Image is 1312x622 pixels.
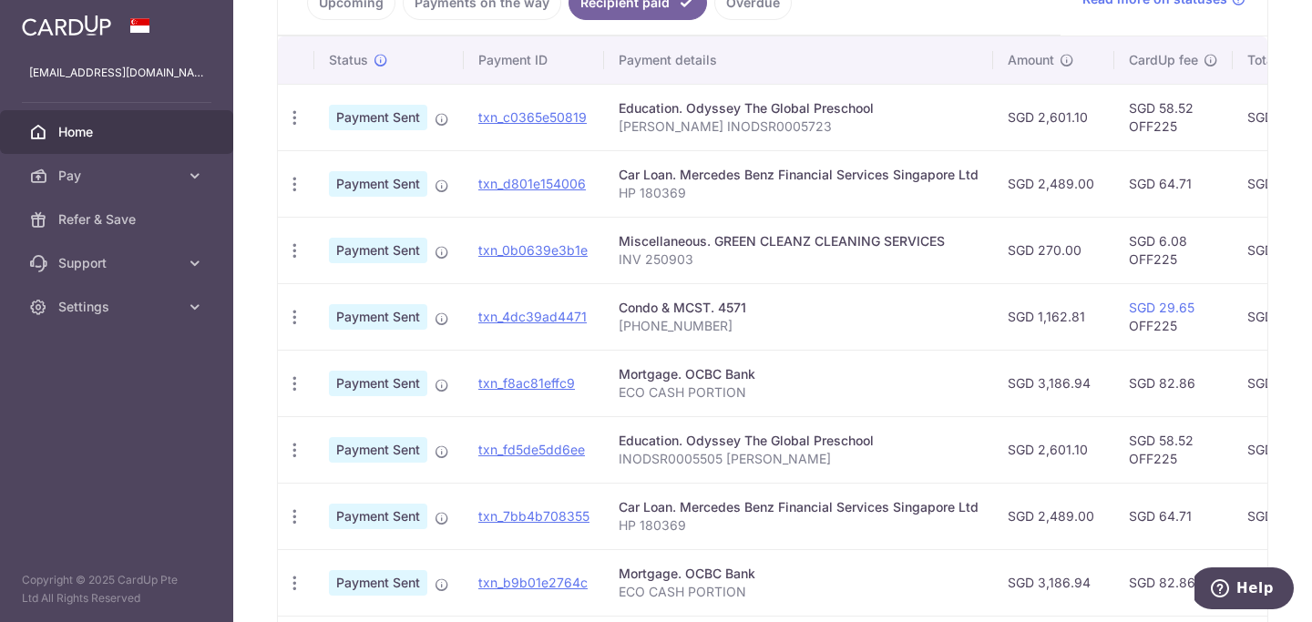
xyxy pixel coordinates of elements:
p: HP 180369 [619,184,979,202]
td: SGD 58.52 OFF225 [1114,84,1233,150]
span: Payment Sent [329,570,427,596]
p: ECO CASH PORTION [619,583,979,601]
span: Support [58,254,179,272]
div: Car Loan. Mercedes Benz Financial Services Singapore Ltd [619,166,979,184]
div: Condo & MCST. 4571 [619,299,979,317]
a: txn_b9b01e2764c [478,575,588,590]
p: INV 250903 [619,250,979,269]
p: [PERSON_NAME] INODSR0005723 [619,117,979,136]
p: ECO CASH PORTION [619,383,979,402]
a: txn_f8ac81effc9 [478,375,575,391]
a: txn_7bb4b708355 [478,508,589,524]
span: Payment Sent [329,504,427,529]
span: Payment Sent [329,105,427,130]
span: Payment Sent [329,171,427,197]
td: SGD 1,162.81 [993,283,1114,350]
span: Amount [1008,51,1054,69]
span: Payment Sent [329,238,427,263]
span: Total amt. [1247,51,1307,69]
div: Mortgage. OCBC Bank [619,365,979,383]
div: Mortgage. OCBC Bank [619,565,979,583]
div: Education. Odyssey The Global Preschool [619,99,979,117]
td: SGD 2,489.00 [993,150,1114,217]
span: Payment Sent [329,437,427,463]
td: SGD 64.71 [1114,150,1233,217]
div: Miscellaneous. GREEN CLEANZ CLEANING SERVICES [619,232,979,250]
span: Home [58,123,179,141]
td: SGD 2,601.10 [993,84,1114,150]
span: Settings [58,298,179,316]
span: Payment Sent [329,304,427,330]
th: Payment ID [464,36,604,84]
p: HP 180369 [619,516,979,535]
iframe: Opens a widget where you can find more information [1194,567,1294,613]
td: SGD 82.86 [1114,549,1233,616]
p: [EMAIL_ADDRESS][DOMAIN_NAME] [29,64,204,82]
p: [PHONE_NUMBER] [619,317,979,335]
td: SGD 6.08 OFF225 [1114,217,1233,283]
td: SGD 3,186.94 [993,350,1114,416]
span: CardUp fee [1129,51,1198,69]
a: txn_0b0639e3b1e [478,242,588,258]
td: SGD 3,186.94 [993,549,1114,616]
span: Refer & Save [58,210,179,229]
span: Pay [58,167,179,185]
a: txn_d801e154006 [478,176,586,191]
span: Payment Sent [329,371,427,396]
a: txn_c0365e50819 [478,109,587,125]
a: txn_fd5de5dd6ee [478,442,585,457]
td: SGD 82.86 [1114,350,1233,416]
span: Status [329,51,368,69]
th: Payment details [604,36,993,84]
a: txn_4dc39ad4471 [478,309,587,324]
div: Education. Odyssey The Global Preschool [619,432,979,450]
td: SGD 64.71 [1114,483,1233,549]
p: INODSR0005505 [PERSON_NAME] [619,450,979,468]
div: Car Loan. Mercedes Benz Financial Services Singapore Ltd [619,498,979,516]
td: SGD 270.00 [993,217,1114,283]
td: SGD 58.52 OFF225 [1114,416,1233,483]
td: OFF225 [1114,283,1233,350]
a: SGD 29.65 [1129,300,1194,315]
td: SGD 2,601.10 [993,416,1114,483]
td: SGD 2,489.00 [993,483,1114,549]
img: CardUp [22,15,111,36]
